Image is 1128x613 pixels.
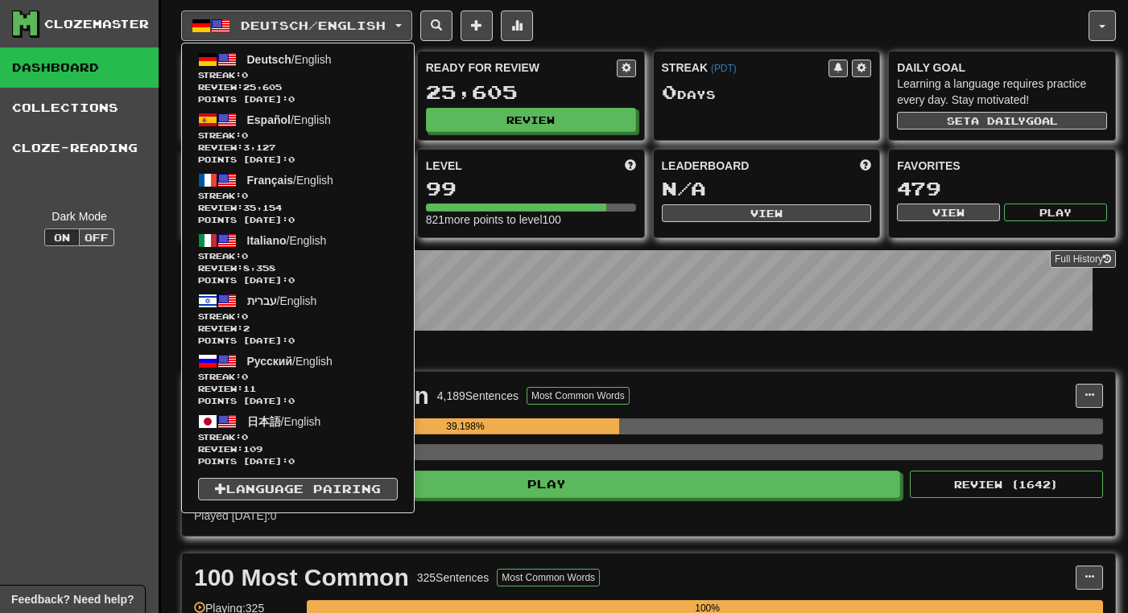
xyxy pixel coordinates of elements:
span: Points [DATE]: 0 [198,455,398,467]
div: 100 Most Common [194,566,409,590]
div: Learning a language requires practice every day. Stay motivated! [897,76,1107,108]
span: Score more points to level up [625,158,636,174]
span: / English [247,174,333,187]
span: Open feedback widget [11,591,134,607]
span: Streak: [198,371,398,383]
span: / English [247,415,321,428]
button: On [44,228,80,246]
span: 0 [242,251,248,261]
div: 4,189 Sentences [437,388,519,404]
div: Favorites [897,158,1107,174]
span: / English [247,234,327,247]
span: / English [247,294,317,307]
a: עברית/EnglishStreak:0 Review:2Points [DATE]:0 [182,289,414,349]
button: Review (1642) [910,471,1103,498]
span: / English [247,113,331,126]
span: 0 [242,311,248,321]
a: Français/EnglishStreak:0 Review:35,154Points [DATE]:0 [182,168,414,228]
div: Clozemaster [44,16,149,32]
span: עברית [247,294,277,307]
div: 479 [897,179,1107,199]
button: Play [1004,204,1107,221]
span: Streak: [198,250,398,262]
div: 325 Sentences [417,570,490,586]
span: Streak: [198,130,398,142]
span: Streak: [198,431,398,443]
span: Review: 25,605 [198,81,398,93]
span: Points [DATE]: 0 [198,274,398,286]
p: In Progress [181,347,1116,363]
span: Review: 109 [198,443,398,455]
span: 0 [242,432,248,442]
span: Points [DATE]: 0 [198,395,398,407]
button: View [897,204,1000,221]
div: Dark Mode [12,208,147,224]
a: (PDT) [711,63,737,74]
a: Full History [1050,250,1116,268]
button: Review [426,108,636,132]
a: Deutsch/EnglishStreak:0 Review:25,605Points [DATE]:0 [182,47,414,108]
span: This week in points, UTC [860,158,871,174]
span: Played [DATE]: 0 [194,509,276,522]
div: Ready for Review [426,60,617,76]
span: Español [247,113,291,126]
span: Points [DATE]: 0 [198,154,398,166]
span: Points [DATE]: 0 [198,214,398,226]
div: Daily Goal [897,60,1107,76]
span: Review: 3,127 [198,142,398,154]
span: 0 [242,130,248,140]
a: Español/EnglishStreak:0 Review:3,127Points [DATE]:0 [182,108,414,168]
span: Streak: [198,69,398,81]
button: Seta dailygoal [897,112,1107,130]
span: Русский [247,355,293,368]
div: 25,605 [426,82,636,102]
a: Italiano/EnglishStreak:0 Review:8,358Points [DATE]:0 [182,228,414,289]
a: Language Pairing [198,478,398,500]
button: More stats [501,10,533,41]
span: Streak: [198,311,398,323]
span: Streak: [198,190,398,202]
span: Points [DATE]: 0 [198,93,398,105]
button: Deutsch/English [181,10,412,41]
span: a daily [971,115,1026,126]
div: Streak [662,60,829,76]
div: Day s [662,82,872,103]
span: Level [426,158,462,174]
span: Review: 2 [198,323,398,335]
span: 0 [662,80,677,103]
span: Deutsch [247,53,291,66]
span: Italiano [247,234,287,247]
button: Search sentences [420,10,452,41]
button: Off [79,228,114,246]
button: Most Common Words [497,569,600,586]
button: View [662,204,872,222]
span: N/A [662,177,706,200]
a: 日本語/EnglishStreak:0 Review:109Points [DATE]:0 [182,409,414,470]
span: Leaderboard [662,158,750,174]
a: Русский/EnglishStreak:0 Review:11Points [DATE]:0 [182,349,414,409]
span: 0 [242,372,248,381]
div: 39.198% [312,418,618,434]
span: Review: 8,358 [198,262,398,274]
div: 99 [426,179,636,199]
span: Points [DATE]: 0 [198,335,398,347]
span: / English [247,355,333,368]
span: Review: 11 [198,383,398,395]
button: Play [194,471,900,498]
span: 0 [242,70,248,80]
span: Deutsch / English [241,19,386,32]
span: 0 [242,191,248,200]
span: Français [247,174,294,187]
span: Review: 35,154 [198,202,398,214]
div: 821 more points to level 100 [426,212,636,228]
span: 日本語 [247,415,281,428]
button: Most Common Words [527,387,630,405]
span: / English [247,53,332,66]
button: Add sentence to collection [461,10,493,41]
